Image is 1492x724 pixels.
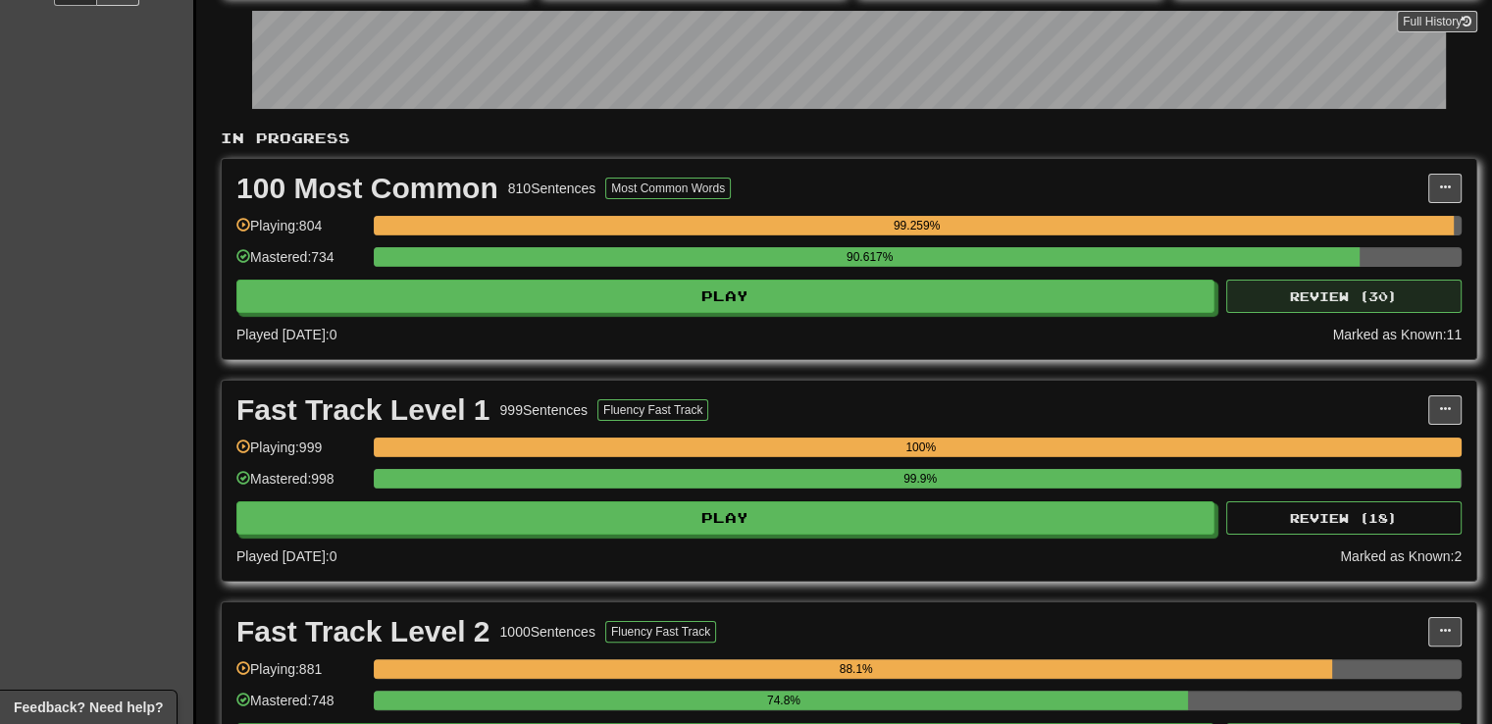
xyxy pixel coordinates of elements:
[14,698,163,717] span: Open feedback widget
[380,247,1360,267] div: 90.617%
[236,395,490,425] div: Fast Track Level 1
[236,327,336,342] span: Played [DATE]: 0
[236,617,490,646] div: Fast Track Level 2
[236,691,364,723] div: Mastered: 748
[380,469,1461,489] div: 99.9%
[508,179,596,198] div: 810 Sentences
[500,622,595,642] div: 1000 Sentences
[500,400,589,420] div: 999 Sentences
[236,501,1214,535] button: Play
[380,659,1332,679] div: 88.1%
[221,129,1477,148] p: In Progress
[597,399,708,421] button: Fluency Fast Track
[380,691,1187,710] div: 74.8%
[236,247,364,280] div: Mastered: 734
[236,659,364,692] div: Playing: 881
[380,438,1462,457] div: 100%
[236,548,336,564] span: Played [DATE]: 0
[236,216,364,248] div: Playing: 804
[1226,501,1462,535] button: Review (18)
[236,280,1214,313] button: Play
[236,174,498,203] div: 100 Most Common
[236,438,364,470] div: Playing: 999
[605,178,731,199] button: Most Common Words
[1397,11,1477,32] a: Full History
[380,216,1454,235] div: 99.259%
[605,621,716,643] button: Fluency Fast Track
[1340,546,1462,566] div: Marked as Known: 2
[1332,325,1462,344] div: Marked as Known: 11
[236,469,364,501] div: Mastered: 998
[1226,280,1462,313] button: Review (30)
